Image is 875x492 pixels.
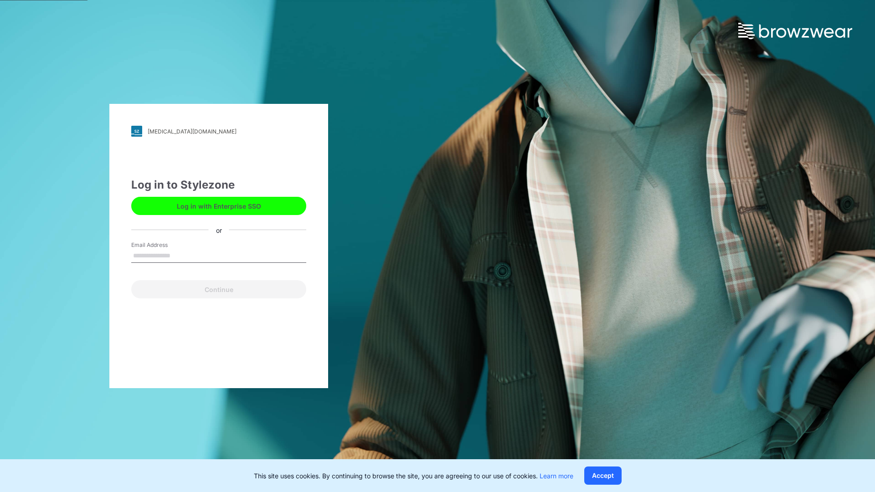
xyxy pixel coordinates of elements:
[131,126,306,137] a: [MEDICAL_DATA][DOMAIN_NAME]
[131,126,142,137] img: svg+xml;base64,PHN2ZyB3aWR0aD0iMjgiIGhlaWdodD0iMjgiIHZpZXdCb3g9IjAgMCAyOCAyOCIgZmlsbD0ibm9uZSIgeG...
[209,225,229,235] div: or
[131,197,306,215] button: Log in with Enterprise SSO
[148,128,237,135] div: [MEDICAL_DATA][DOMAIN_NAME]
[254,471,573,481] p: This site uses cookies. By continuing to browse the site, you are agreeing to our use of cookies.
[131,177,306,193] div: Log in to Stylezone
[540,472,573,480] a: Learn more
[738,23,852,39] img: browzwear-logo.73288ffb.svg
[131,241,195,249] label: Email Address
[584,466,622,485] button: Accept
